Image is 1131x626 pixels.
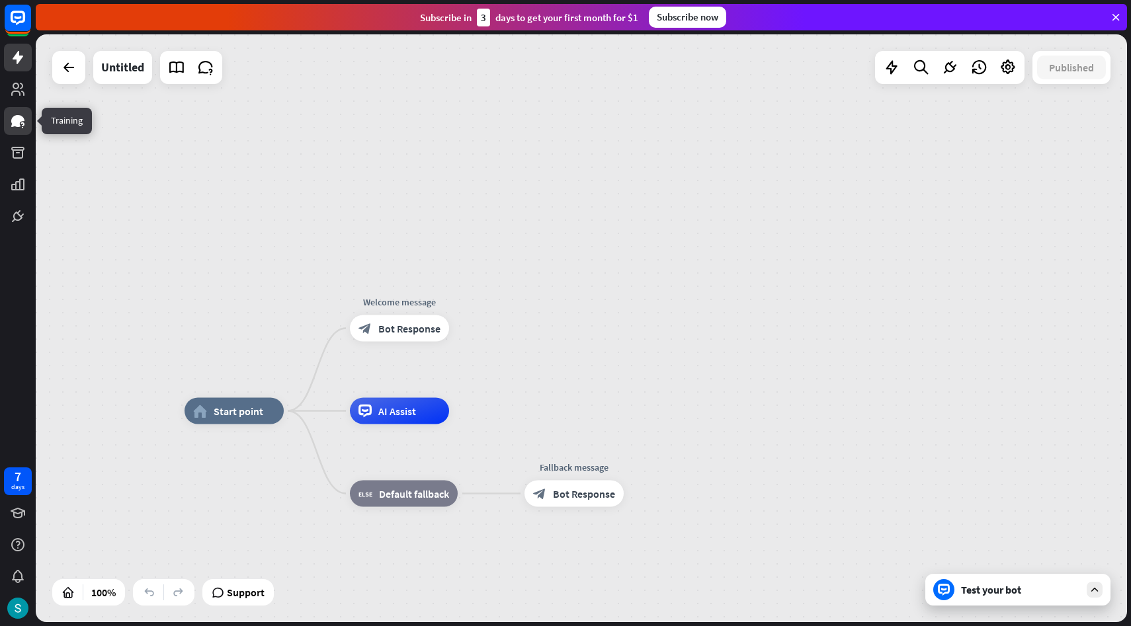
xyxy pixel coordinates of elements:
[4,467,32,495] a: 7 days
[214,405,263,418] span: Start point
[11,5,50,45] button: Open LiveChat chat widget
[961,583,1080,596] div: Test your bot
[379,487,449,500] span: Default fallback
[87,582,120,603] div: 100%
[340,295,459,309] div: Welcome message
[11,483,24,492] div: days
[227,582,265,603] span: Support
[378,322,440,335] span: Bot Response
[515,461,634,474] div: Fallback message
[358,487,372,500] i: block_fallback
[15,471,21,483] div: 7
[193,405,207,418] i: home_2
[101,51,144,84] div: Untitled
[477,9,490,26] div: 3
[358,322,372,335] i: block_bot_response
[1037,56,1106,79] button: Published
[553,487,615,500] span: Bot Response
[533,487,546,500] i: block_bot_response
[378,405,416,418] span: AI Assist
[649,7,726,28] div: Subscribe now
[420,9,638,26] div: Subscribe in days to get your first month for $1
